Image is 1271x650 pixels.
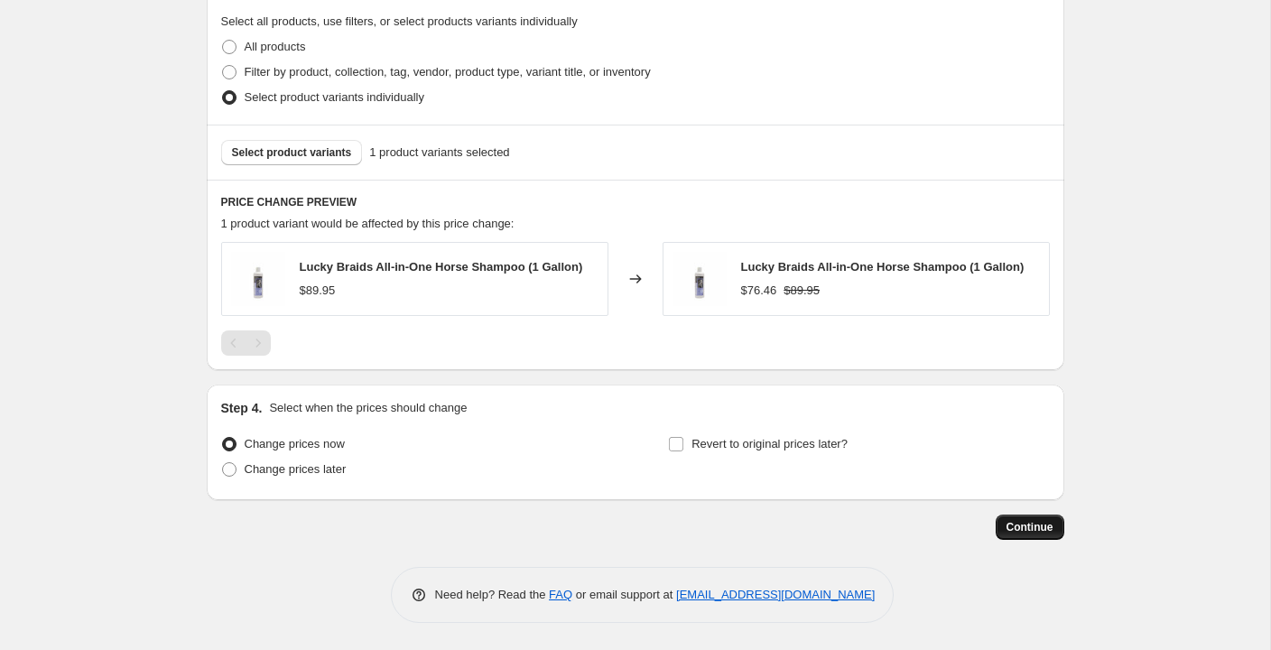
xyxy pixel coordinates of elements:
img: lucky-braids-all-in-one-horse-shampoo-432613_80x.jpg [673,252,727,306]
span: Change prices now [245,437,345,450]
span: Continue [1007,520,1053,534]
span: Lucky Braids All-in-One Horse Shampoo (1 Gallon) [741,260,1025,274]
span: Select all products, use filters, or select products variants individually [221,14,578,28]
span: 1 product variants selected [369,144,509,162]
span: Revert to original prices later? [691,437,848,450]
span: 1 product variant would be affected by this price change: [221,217,515,230]
p: Select when the prices should change [269,399,467,417]
a: [EMAIL_ADDRESS][DOMAIN_NAME] [676,588,875,601]
span: Change prices later [245,462,347,476]
img: lucky-braids-all-in-one-horse-shampoo-432613_80x.jpg [231,252,285,306]
h6: PRICE CHANGE PREVIEW [221,195,1050,209]
span: All products [245,40,306,53]
div: $89.95 [300,282,336,300]
span: Select product variants individually [245,90,424,104]
strike: $89.95 [784,282,820,300]
span: Lucky Braids All-in-One Horse Shampoo (1 Gallon) [300,260,583,274]
div: $76.46 [741,282,777,300]
nav: Pagination [221,330,271,356]
button: Select product variants [221,140,363,165]
button: Continue [996,515,1064,540]
h2: Step 4. [221,399,263,417]
span: or email support at [572,588,676,601]
span: Filter by product, collection, tag, vendor, product type, variant title, or inventory [245,65,651,79]
a: FAQ [549,588,572,601]
span: Need help? Read the [435,588,550,601]
span: Select product variants [232,145,352,160]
